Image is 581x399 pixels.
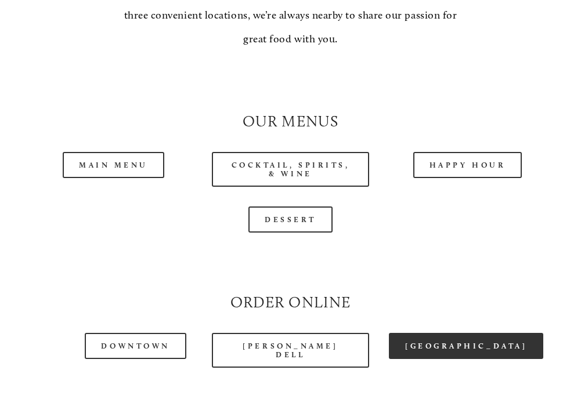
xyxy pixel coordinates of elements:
[389,333,543,359] a: [GEOGRAPHIC_DATA]
[35,292,546,313] h2: Order Online
[63,152,164,178] a: Main Menu
[248,206,333,233] a: Dessert
[212,152,369,187] a: Cocktail, Spirits, & Wine
[413,152,522,178] a: Happy Hour
[212,333,369,368] a: [PERSON_NAME] Dell
[85,333,186,359] a: Downtown
[35,111,546,132] h2: Our Menus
